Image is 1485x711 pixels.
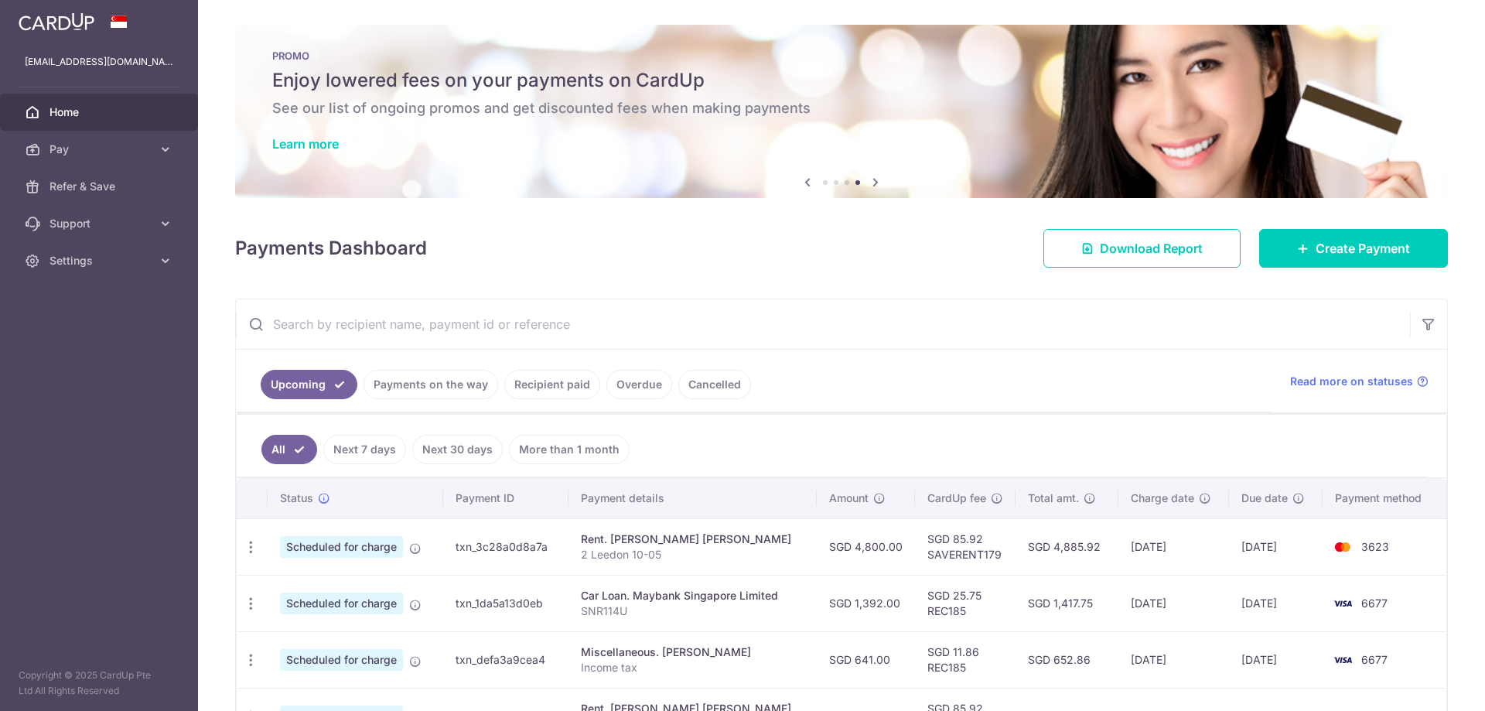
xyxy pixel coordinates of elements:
[817,518,915,575] td: SGD 4,800.00
[443,575,568,631] td: txn_1da5a13d0eb
[272,68,1411,93] h5: Enjoy lowered fees on your payments on CardUp
[49,216,152,231] span: Support
[606,370,672,399] a: Overdue
[1290,374,1429,389] a: Read more on statuses
[1361,596,1388,610] span: 6677
[817,575,915,631] td: SGD 1,392.00
[261,435,317,464] a: All
[235,234,427,262] h4: Payments Dashboard
[581,588,804,603] div: Car Loan. Maybank Singapore Limited
[280,649,403,671] span: Scheduled for charge
[581,547,804,562] p: 2 Leedon 10-05
[509,435,630,464] a: More than 1 month
[49,179,152,194] span: Refer & Save
[927,491,986,506] span: CardUp fee
[1118,518,1229,575] td: [DATE]
[236,299,1410,349] input: Search by recipient name, payment id or reference
[1229,518,1322,575] td: [DATE]
[1131,491,1194,506] span: Charge date
[272,136,339,152] a: Learn more
[678,370,751,399] a: Cancelled
[443,631,568,688] td: txn_defa3a9cea4
[272,99,1411,118] h6: See our list of ongoing promos and get discounted fees when making payments
[364,370,498,399] a: Payments on the way
[1327,594,1358,613] img: Bank Card
[1290,374,1413,389] span: Read more on statuses
[1327,651,1358,669] img: Bank Card
[280,536,403,558] span: Scheduled for charge
[49,142,152,157] span: Pay
[19,12,94,31] img: CardUp
[1327,538,1358,556] img: Bank Card
[915,575,1016,631] td: SGD 25.75 REC185
[1118,631,1229,688] td: [DATE]
[49,253,152,268] span: Settings
[817,631,915,688] td: SGD 641.00
[568,478,817,518] th: Payment details
[1016,518,1118,575] td: SGD 4,885.92
[280,593,403,614] span: Scheduled for charge
[1016,575,1118,631] td: SGD 1,417.75
[261,370,357,399] a: Upcoming
[1361,653,1388,666] span: 6677
[1241,491,1288,506] span: Due date
[1118,575,1229,631] td: [DATE]
[915,631,1016,688] td: SGD 11.86 REC185
[323,435,406,464] a: Next 7 days
[272,50,1411,62] p: PROMO
[1100,239,1203,258] span: Download Report
[1259,229,1448,268] a: Create Payment
[49,104,152,120] span: Home
[412,435,503,464] a: Next 30 days
[25,54,173,70] p: [EMAIL_ADDRESS][DOMAIN_NAME]
[1016,631,1118,688] td: SGD 652.86
[581,603,804,619] p: SNR114U
[280,491,313,506] span: Status
[1028,491,1079,506] span: Total amt.
[1043,229,1241,268] a: Download Report
[581,660,804,675] p: Income tax
[1316,239,1410,258] span: Create Payment
[443,518,568,575] td: txn_3c28a0d8a7a
[1229,575,1322,631] td: [DATE]
[829,491,869,506] span: Amount
[1229,631,1322,688] td: [DATE]
[443,478,568,518] th: Payment ID
[581,532,804,547] div: Rent. [PERSON_NAME] [PERSON_NAME]
[235,25,1448,198] img: Latest Promos banner
[915,518,1016,575] td: SGD 85.92 SAVERENT179
[504,370,600,399] a: Recipient paid
[1361,540,1389,553] span: 3623
[581,644,804,660] div: Miscellaneous. [PERSON_NAME]
[1323,478,1446,518] th: Payment method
